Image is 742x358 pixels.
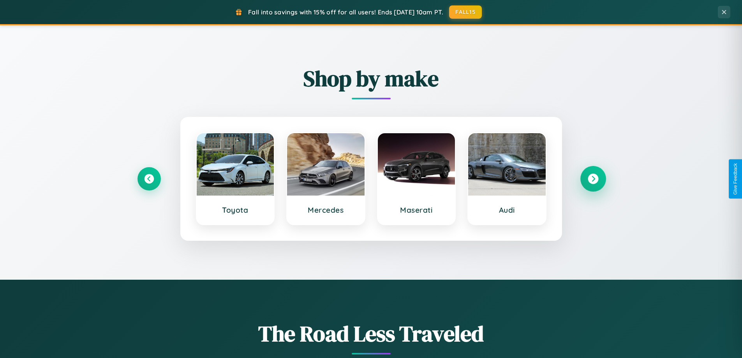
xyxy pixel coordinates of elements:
[476,205,538,215] h3: Audi
[137,63,605,93] h2: Shop by make
[449,5,482,19] button: FALL15
[295,205,357,215] h3: Mercedes
[137,319,605,349] h1: The Road Less Traveled
[733,163,738,195] div: Give Feedback
[386,205,448,215] h3: Maserati
[248,8,443,16] span: Fall into savings with 15% off for all users! Ends [DATE] 10am PT.
[204,205,266,215] h3: Toyota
